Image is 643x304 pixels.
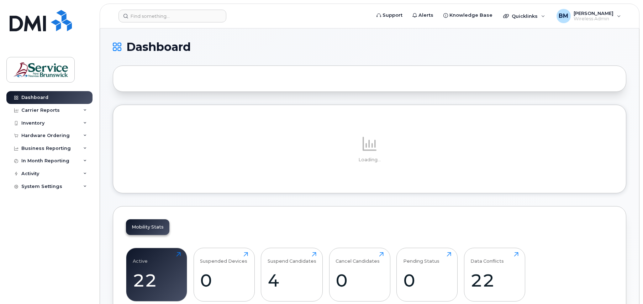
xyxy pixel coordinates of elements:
[403,252,439,264] div: Pending Status
[126,42,191,52] span: Dashboard
[200,270,248,291] div: 0
[403,270,451,291] div: 0
[133,252,181,298] a: Active22
[268,270,316,291] div: 4
[133,252,148,264] div: Active
[336,252,384,298] a: Cancel Candidates0
[403,252,451,298] a: Pending Status0
[268,252,316,264] div: Suspend Candidates
[336,270,384,291] div: 0
[126,157,613,163] p: Loading...
[200,252,247,264] div: Suspended Devices
[470,252,504,264] div: Data Conflicts
[133,270,181,291] div: 22
[336,252,380,264] div: Cancel Candidates
[268,252,316,298] a: Suspend Candidates4
[200,252,248,298] a: Suspended Devices0
[470,270,518,291] div: 22
[470,252,518,298] a: Data Conflicts22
